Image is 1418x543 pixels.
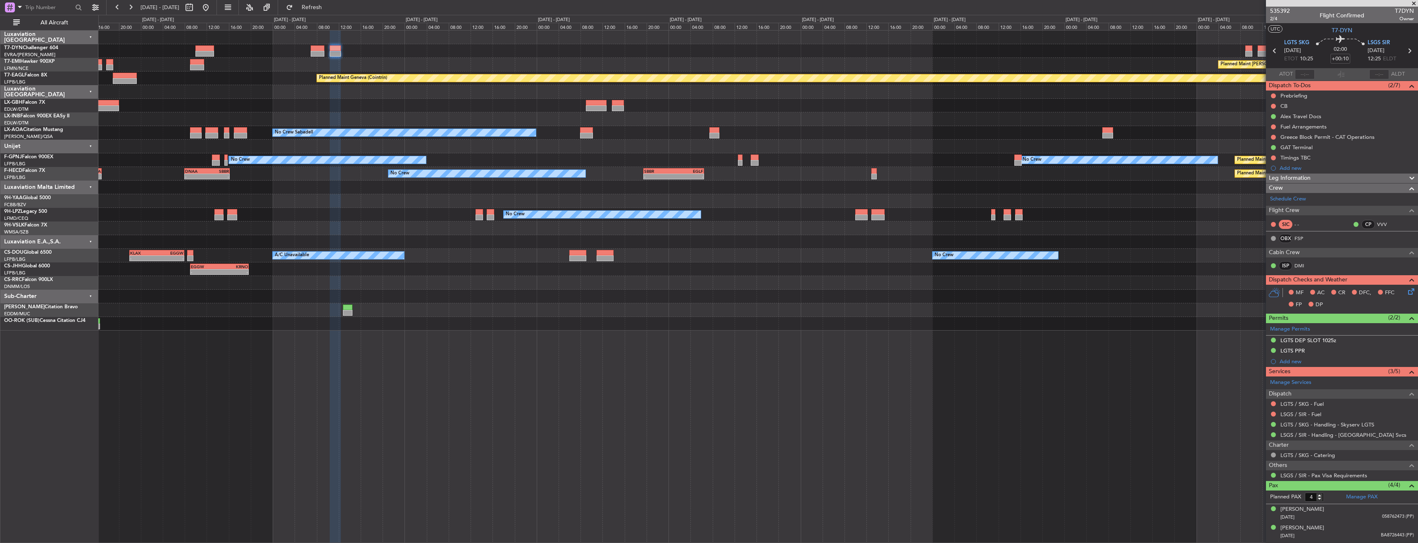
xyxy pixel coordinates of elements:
[625,23,647,30] div: 16:00
[1332,26,1352,35] span: T7-DYN
[1294,235,1313,242] a: FSP
[954,23,976,30] div: 04:00
[1064,23,1086,30] div: 00:00
[4,114,69,119] a: LX-INBFalcon 900EX EASy II
[1280,164,1414,171] div: Add new
[1221,58,1290,71] div: Planned Maint [PERSON_NAME]
[1109,23,1130,30] div: 08:00
[1269,389,1292,399] span: Dispatch
[1395,7,1414,15] span: T7DYN
[492,23,514,30] div: 16:00
[130,256,157,261] div: -
[1269,81,1311,90] span: Dispatch To-Dos
[4,133,53,140] a: [PERSON_NAME]/QSA
[1338,289,1345,297] span: CR
[4,223,24,228] span: 9H-VSLK
[4,155,53,160] a: F-GPNJFalcon 900EX
[1270,15,1290,22] span: 2/4
[1385,289,1394,297] span: FFC
[4,73,24,78] span: T7-EAGL
[1382,513,1414,520] span: 058762473 (PP)
[4,52,55,58] a: EVRA/[PERSON_NAME]
[1317,289,1325,297] span: AC
[888,23,910,30] div: 16:00
[670,17,702,24] div: [DATE] - [DATE]
[1042,23,1064,30] div: 20:00
[142,17,174,24] div: [DATE] - [DATE]
[1280,514,1294,520] span: [DATE]
[674,174,703,179] div: -
[4,195,51,200] a: 9H-YAAGlobal 5000
[1280,411,1321,418] a: LSGS / SIR - Fuel
[1280,154,1311,161] div: Timings TBC
[4,223,47,228] a: 9H-VSLKFalcon 7X
[4,250,24,255] span: CS-DOU
[4,79,26,85] a: LFPB/LBG
[207,23,228,30] div: 12:00
[4,127,63,132] a: LX-AOACitation Mustang
[1280,113,1321,120] div: Alex Travel Docs
[427,23,449,30] div: 04:00
[4,264,50,269] a: CS-JHHGlobal 6000
[1280,421,1374,428] a: LGTS / SKG - Handling - Skyserv LGTS
[1294,221,1313,228] div: - -
[1269,441,1289,450] span: Charter
[97,23,119,30] div: 16:00
[9,16,90,29] button: All Aircraft
[976,23,998,30] div: 08:00
[1334,45,1347,54] span: 02:00
[4,127,23,132] span: LX-AOA
[934,17,966,24] div: [DATE] - [DATE]
[1296,301,1302,309] span: FP
[1268,25,1282,33] button: UTC
[282,1,332,14] button: Refresh
[4,202,26,208] a: FCBB/BZV
[757,23,778,30] div: 16:00
[4,270,26,276] a: LFPB/LBG
[1280,524,1324,532] div: [PERSON_NAME]
[21,20,87,26] span: All Aircraft
[4,100,22,105] span: LX-GBH
[273,23,295,30] div: 00:00
[4,168,45,173] a: F-HECDFalcon 7X
[361,23,383,30] div: 16:00
[4,277,53,282] a: CS-RRCFalcon 900LX
[185,23,207,30] div: 08:00
[219,264,248,269] div: KRNO
[1280,347,1305,354] div: LGTS PPR
[1359,289,1371,297] span: DFC,
[404,23,426,30] div: 00:00
[515,23,537,30] div: 20:00
[4,73,47,78] a: T7-EAGLFalcon 8X
[275,249,309,262] div: A/C Unavailable
[999,23,1021,30] div: 12:00
[157,256,183,261] div: -
[1197,23,1218,30] div: 00:00
[4,305,78,310] a: [PERSON_NAME]Citation Bravo
[4,100,45,105] a: LX-GBHFalcon 7X
[1269,367,1290,376] span: Services
[1280,431,1406,438] a: LSGS / SIR - Handling - [GEOGRAPHIC_DATA] Svcs
[191,264,219,269] div: EGGW
[1269,206,1299,215] span: Flight Crew
[163,23,185,30] div: 04:00
[1388,367,1400,376] span: (3/5)
[4,114,20,119] span: LX-INB
[4,45,58,50] a: T7-DYNChallenger 604
[207,174,229,179] div: -
[1388,313,1400,322] span: (2/2)
[251,23,273,30] div: 20:00
[1368,39,1390,47] span: LSGS SIR
[1388,81,1400,90] span: (2/7)
[4,264,22,269] span: CS-JHH
[25,1,73,14] input: Trip Number
[4,59,20,64] span: T7-EMI
[191,269,219,274] div: -
[1130,23,1152,30] div: 12:00
[1280,505,1324,514] div: [PERSON_NAME]
[185,169,207,174] div: DNAA
[1066,17,1097,24] div: [DATE] - [DATE]
[1269,461,1287,470] span: Others
[406,17,438,24] div: [DATE] - [DATE]
[4,250,52,255] a: CS-DOUGlobal 6500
